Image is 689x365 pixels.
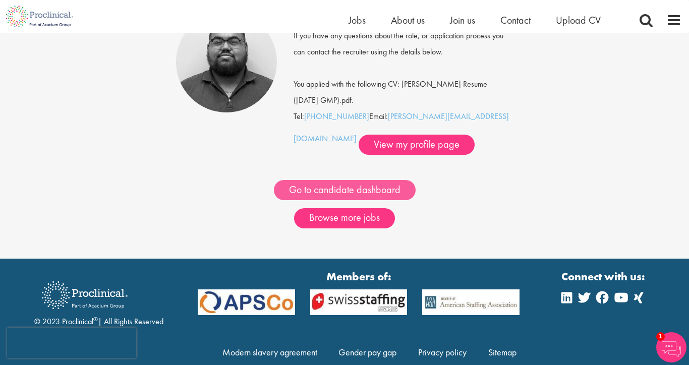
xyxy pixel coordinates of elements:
[34,274,135,316] img: Proclinical Recruitment
[556,14,601,27] a: Upload CV
[349,14,366,27] a: Jobs
[656,332,686,362] img: Chatbot
[561,269,647,284] strong: Connect with us:
[93,315,98,323] sup: ®
[418,346,467,358] a: Privacy policy
[294,12,513,155] div: Tel: Email:
[304,111,369,121] a: [PHONE_NUMBER]
[294,111,509,144] a: [PERSON_NAME][EMAIL_ADDRESS][DOMAIN_NAME]
[303,289,415,315] img: APSCo
[222,346,317,358] a: Modern slavery agreement
[176,12,277,112] img: Ashley Bennett
[286,28,521,60] div: If you have any questions about the role, or application process you can contact the recruiter us...
[274,180,416,200] a: Go to candidate dashboard
[294,208,395,228] a: Browse more jobs
[359,135,475,155] a: View my profile page
[415,289,527,315] img: APSCo
[488,346,516,358] a: Sitemap
[338,346,396,358] a: Gender pay gap
[7,328,136,358] iframe: reCAPTCHA
[450,14,475,27] a: Join us
[500,14,531,27] a: Contact
[198,269,520,284] strong: Members of:
[391,14,425,27] a: About us
[286,60,521,108] div: You applied with the following CV: [PERSON_NAME] Resume ([DATE] GMP).pdf.
[34,274,163,328] div: © 2023 Proclinical | All Rights Reserved
[190,289,303,315] img: APSCo
[656,332,665,341] span: 1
